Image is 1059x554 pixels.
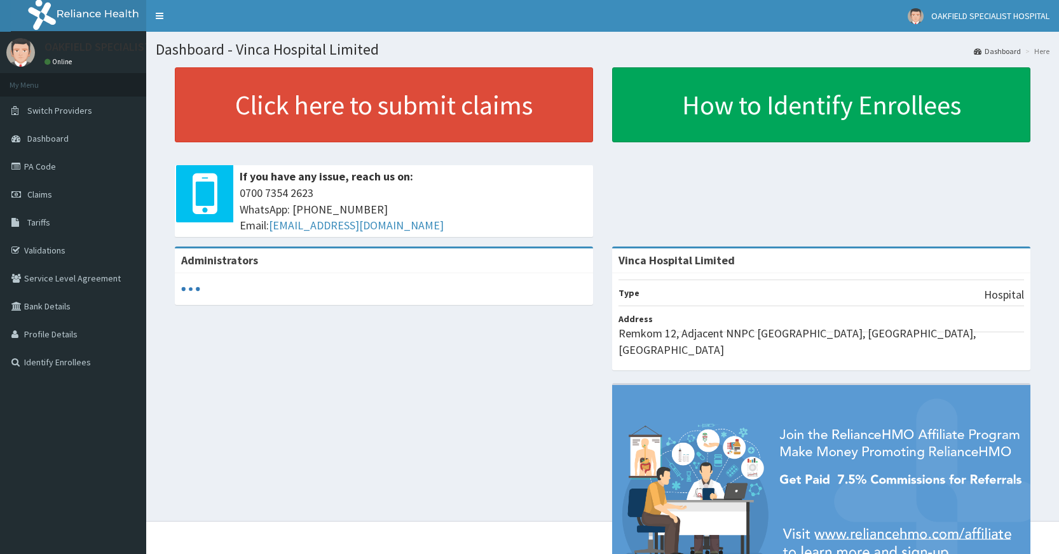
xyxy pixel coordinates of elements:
b: Address [618,313,653,325]
span: Dashboard [27,133,69,144]
img: User Image [908,8,924,24]
h1: Dashboard - Vinca Hospital Limited [156,41,1049,58]
svg: audio-loading [181,280,200,299]
p: Hospital [984,287,1024,303]
span: Tariffs [27,217,50,228]
b: Administrators [181,253,258,267]
p: OAKFIELD SPECIALIST HOSPITAL [44,41,203,53]
p: Remkom 12, Adjacent NNPC [GEOGRAPHIC_DATA], [GEOGRAPHIC_DATA], [GEOGRAPHIC_DATA] [618,325,1024,358]
span: Switch Providers [27,105,92,116]
a: Online [44,57,75,66]
strong: Vinca Hospital Limited [618,253,735,267]
b: Type [618,287,639,299]
a: Click here to submit claims [175,67,593,142]
img: User Image [6,38,35,67]
b: If you have any issue, reach us on: [240,169,413,184]
a: How to Identify Enrollees [612,67,1030,142]
span: 0700 7354 2623 WhatsApp: [PHONE_NUMBER] Email: [240,185,587,234]
li: Here [1022,46,1049,57]
a: [EMAIL_ADDRESS][DOMAIN_NAME] [269,218,444,233]
a: Dashboard [974,46,1021,57]
span: OAKFIELD SPECIALIST HOSPITAL [931,10,1049,22]
span: Claims [27,189,52,200]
